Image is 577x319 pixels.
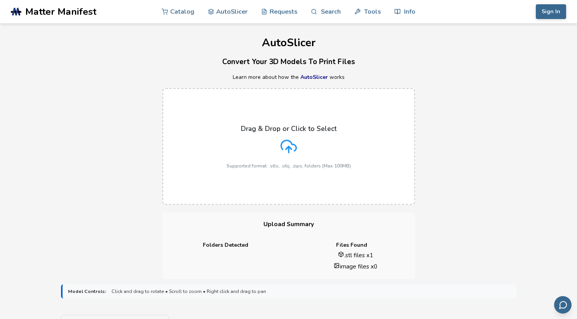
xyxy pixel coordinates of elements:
[294,242,410,248] h4: Files Found
[554,296,572,314] button: Send feedback via email
[168,242,283,248] h4: Folders Detected
[536,4,566,19] button: Sign In
[162,213,415,236] h3: Upload Summary
[112,289,266,294] span: Click and drag to rotate • Scroll to zoom • Right click and drag to pan
[241,125,336,132] p: Drag & Drop or Click to Select
[300,73,328,81] a: AutoSlicer
[68,289,106,294] strong: Model Controls:
[227,163,351,169] p: Supported format: .stls, .obj, .zips, folders (Max 100MB)
[302,262,410,270] li: image files x 0
[302,251,410,259] li: .stl files x 1
[25,6,96,17] span: Matter Manifest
